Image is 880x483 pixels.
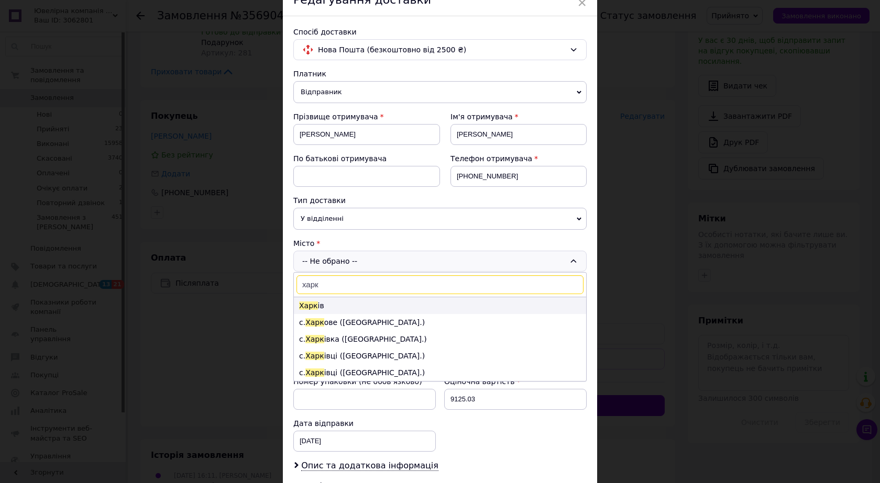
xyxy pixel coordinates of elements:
[450,113,513,121] span: Ім'я отримувача
[293,208,587,230] span: У відділенні
[296,275,584,294] input: Знайти
[293,251,587,272] div: -- Не обрано --
[444,376,587,387] div: Оціночна вартість
[318,44,565,55] span: Нова Пошта (безкоштовно від 2500 ₴)
[299,301,318,310] span: Харк
[305,352,324,360] span: Харк
[294,331,586,347] li: с. івка ([GEOGRAPHIC_DATA].)
[294,297,586,314] li: ів
[305,318,324,327] span: Харк
[293,70,326,78] span: Платник
[301,460,438,471] span: Опис та додаткова інформація
[293,81,587,103] span: Відправник
[294,314,586,331] li: с. ове ([GEOGRAPHIC_DATA].)
[293,418,436,429] div: Дата відправки
[450,166,587,187] input: +380
[293,27,587,37] div: Спосіб доставки
[293,238,587,249] div: Місто
[305,335,324,343] span: Харк
[450,154,532,163] span: Телефон отримувача
[293,196,346,205] span: Тип доставки
[293,154,387,163] span: По батькові отримувача
[294,364,586,381] li: с. івці ([GEOGRAPHIC_DATA].)
[305,368,324,377] span: Харк
[293,376,436,387] div: Номер упаковки (не обов'язково)
[294,347,586,364] li: с. івці ([GEOGRAPHIC_DATA].)
[293,113,378,121] span: Прізвище отримувача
